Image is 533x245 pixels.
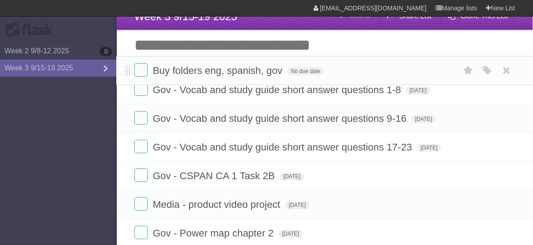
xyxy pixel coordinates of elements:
[4,22,58,38] div: Flask
[134,63,148,77] label: Done
[153,142,414,153] span: Gov - Vocab and study guide short answer questions 17-23
[153,84,403,95] span: Gov - Vocab and study guide short answer questions 1-8
[406,86,430,95] span: [DATE]
[287,67,324,75] span: No due date
[134,197,148,211] label: Done
[134,168,148,182] label: Done
[278,230,303,238] span: [DATE]
[417,144,441,152] span: [DATE]
[134,111,148,125] label: Done
[134,82,148,96] label: Done
[153,228,276,239] span: Gov - Power map chapter 2
[134,140,148,153] label: Done
[134,226,148,239] label: Done
[153,170,277,181] span: Gov - CSPAN CA 1 Task 2B
[100,47,112,56] b: 0
[153,65,285,76] span: Buy folders eng, spanish, gov
[153,113,409,124] span: Gov - Vocab and study guide short answer questions 9-16
[285,201,309,209] span: [DATE]
[153,199,282,210] span: Media - product video project
[411,115,436,123] span: [DATE]
[460,63,477,78] label: Star task
[280,172,304,181] span: [DATE]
